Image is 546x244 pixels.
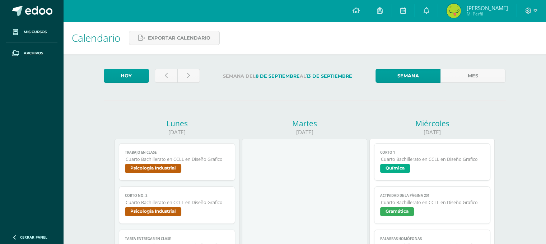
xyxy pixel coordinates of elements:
span: Actividad de la página 201 [380,193,485,198]
span: Tarea entregar en clase [125,236,229,241]
span: Cuarto Bachillerato en CCLL en Diseño Grafico [381,199,485,205]
span: Trabajo en clase [125,150,229,155]
span: Calendario [72,31,120,45]
a: Actividad de la página 201Cuarto Bachillerato en CCLL en Diseño GraficoGramática [374,186,491,224]
div: [DATE] [242,128,367,136]
span: Cuarto Bachillerato en CCLL en Diseño Grafico [381,156,485,162]
span: Cuarto Bachillerato en CCLL en Diseño Grafico [126,199,229,205]
span: Archivos [24,50,43,56]
a: Trabajo en claseCuarto Bachillerato en CCLL en Diseño GraficoPsicología Industrial [119,143,235,181]
strong: 13 de Septiembre [306,73,352,79]
span: Gramática [380,207,414,216]
div: Miércoles [369,118,495,128]
span: Cerrar panel [20,235,47,240]
span: Corto No. 2 [125,193,229,198]
a: Hoy [104,69,149,83]
div: Lunes [115,118,240,128]
div: [DATE] [115,128,240,136]
span: Palabras homófonas [380,236,485,241]
span: Corto 1 [380,150,485,155]
span: Exportar calendario [148,31,210,45]
a: Archivos [6,43,57,64]
a: Mis cursos [6,22,57,43]
span: Psicología Industrial [125,207,181,216]
div: Martes [242,118,367,128]
a: Corto 1Cuarto Bachillerato en CCLL en Diseño GraficoQuímica [374,143,491,181]
span: [PERSON_NAME] [466,4,508,12]
a: Exportar calendario [129,31,220,45]
img: 97e88fa67c80cacf31678ba3dd903fc2.png [447,4,461,18]
a: Semana [375,69,440,83]
span: Química [380,164,410,173]
a: Corto No. 2Cuarto Bachillerato en CCLL en Diseño GraficoPsicología Industrial [119,186,235,224]
strong: 8 de Septiembre [256,73,300,79]
span: Mi Perfil [466,11,508,17]
span: Mis cursos [24,29,47,35]
a: Mes [440,69,505,83]
span: Psicología Industrial [125,164,181,173]
div: [DATE] [369,128,495,136]
label: Semana del al [206,69,370,83]
span: Cuarto Bachillerato en CCLL en Diseño Grafico [126,156,229,162]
